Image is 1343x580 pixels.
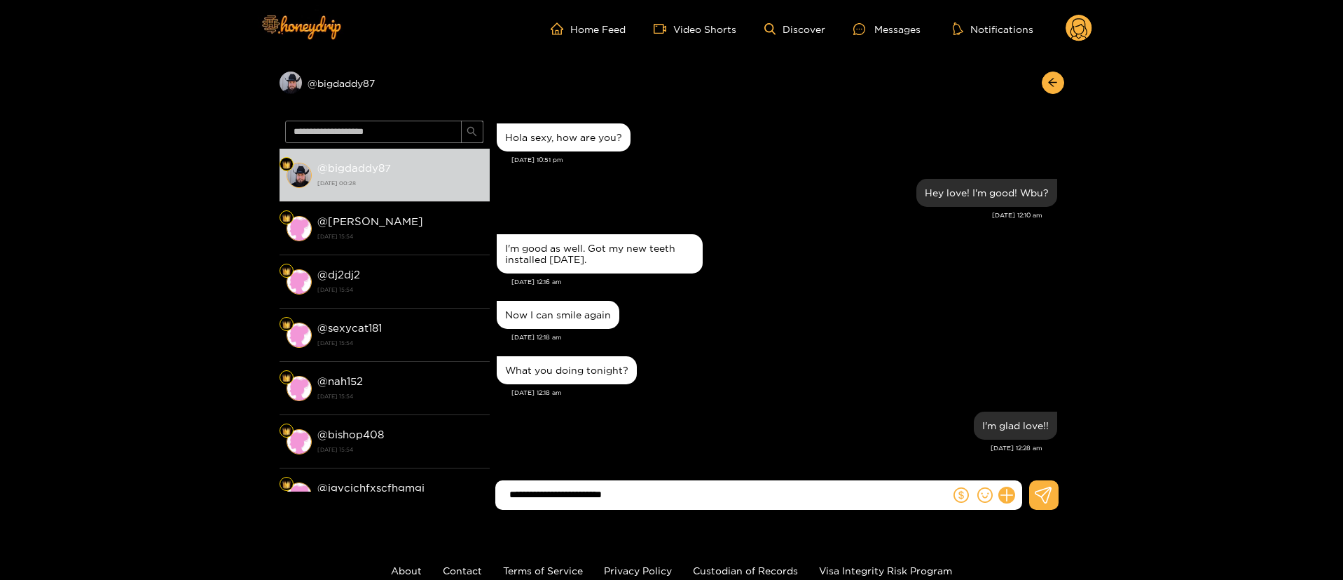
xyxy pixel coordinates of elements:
[949,22,1038,36] button: Notifications
[497,301,619,329] div: Sep. 20, 12:18 am
[287,216,312,241] img: conversation
[974,412,1057,440] div: Sep. 20, 12:28 am
[693,565,798,576] a: Custodian of Records
[497,443,1042,453] div: [DATE] 12:28 am
[916,179,1057,207] div: Sep. 20, 12:10 am
[282,214,291,222] img: Fan Level
[551,22,626,35] a: Home Feed
[282,321,291,329] img: Fan Level
[317,283,483,296] strong: [DATE] 15:54
[391,565,422,576] a: About
[317,215,423,227] strong: @ [PERSON_NAME]
[511,388,1057,398] div: [DATE] 12:18 am
[317,429,384,440] strong: @ bishop408
[511,277,1057,287] div: [DATE] 12:16 am
[317,230,483,243] strong: [DATE] 15:54
[280,72,490,94] div: @bigdaddy87
[503,565,583,576] a: Terms of Service
[953,487,969,503] span: dollar
[282,480,291,489] img: Fan Level
[497,123,631,151] div: Sep. 19, 10:51 pm
[317,443,483,456] strong: [DATE] 15:54
[497,234,703,274] div: Sep. 20, 12:16 am
[511,332,1057,342] div: [DATE] 12:18 am
[551,22,570,35] span: home
[982,420,1049,431] div: I'm glad love!!
[317,482,425,494] strong: @ jgvcjchfxscfhgmgj
[467,126,477,138] span: search
[287,269,312,295] img: conversation
[604,565,672,576] a: Privacy Policy
[1047,77,1058,89] span: arrow-left
[505,365,628,376] div: What you doing tonight?
[505,309,611,321] div: Now I can smile again
[654,22,736,35] a: Video Shorts
[1042,72,1064,94] button: arrow-left
[317,162,391,174] strong: @ bigdaddy87
[853,21,921,37] div: Messages
[497,210,1042,220] div: [DATE] 12:10 am
[925,187,1049,198] div: Hey love! I'm good! Wbu?
[282,427,291,436] img: Fan Level
[282,374,291,382] img: Fan Level
[951,485,972,506] button: dollar
[505,243,694,265] div: I'm good as well. Got my new teeth installed [DATE].
[317,322,382,334] strong: @ sexycat181
[317,269,360,281] strong: @ dj2dj2
[287,429,312,454] img: conversation
[287,483,312,508] img: conversation
[317,375,363,387] strong: @ nah152
[461,121,483,143] button: search
[764,23,825,35] a: Discover
[287,323,312,348] img: conversation
[977,487,993,503] span: smile
[511,155,1057,165] div: [DATE] 10:51 pm
[282,161,291,169] img: Fan Level
[443,565,482,576] a: Contact
[497,356,637,384] div: Sep. 20, 12:18 am
[287,163,312,188] img: conversation
[654,22,673,35] span: video-camera
[317,337,483,349] strong: [DATE] 15:54
[317,390,483,403] strong: [DATE] 15:54
[317,177,483,189] strong: [DATE] 00:28
[505,132,622,143] div: Hola sexy, how are you?
[282,267,291,276] img: Fan Level
[287,376,312,401] img: conversation
[819,565,952,576] a: Visa Integrity Risk Program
